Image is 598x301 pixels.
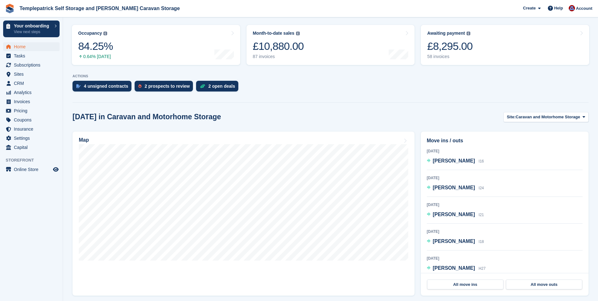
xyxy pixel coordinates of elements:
a: menu [3,88,60,97]
a: Occupancy 84.25% 0.64% [DATE] [72,25,240,65]
div: 87 invoices [253,54,304,59]
img: stora-icon-8386f47178a22dfd0bd8f6a31ec36ba5ce8667c1dd55bd0f319d3a0aa187defe.svg [5,4,15,13]
div: Month-to-date sales [253,31,294,36]
span: Online Store [14,165,52,174]
span: [PERSON_NAME] [433,185,475,190]
a: [PERSON_NAME] I21 [427,211,484,219]
div: Occupancy [78,31,102,36]
img: icon-info-grey-7440780725fd019a000dd9b08b2336e03edf1995a4989e88bcd33f0948082b44.svg [296,32,300,35]
div: 0.64% [DATE] [78,54,113,59]
div: 2 prospects to review [145,84,190,89]
div: £8,295.00 [427,40,473,53]
p: Your onboarding [14,24,51,28]
p: View next steps [14,29,51,35]
img: contract_signature_icon-13c848040528278c33f63329250d36e43548de30e8caae1d1a13099fd9432cc5.svg [76,84,81,88]
span: Invoices [14,97,52,106]
span: [PERSON_NAME] [433,239,475,244]
span: [PERSON_NAME] [433,212,475,217]
span: CRM [14,79,52,88]
a: Month-to-date sales £10,880.00 87 invoices [247,25,415,65]
button: Site: Caravan and Motorhome Storage [503,112,589,122]
a: menu [3,70,60,79]
a: menu [3,115,60,124]
div: [DATE] [427,202,583,208]
span: I24 [479,186,484,190]
img: icon-info-grey-7440780725fd019a000dd9b08b2336e03edf1995a4989e88bcd33f0948082b44.svg [103,32,107,35]
div: 58 invoices [427,54,473,59]
h2: Map [79,137,89,143]
a: 2 prospects to review [135,81,196,95]
a: Map [73,132,415,296]
span: I21 [479,213,484,217]
span: [PERSON_NAME] [433,158,475,163]
a: menu [3,134,60,143]
div: [DATE] [427,148,583,154]
a: menu [3,143,60,152]
h2: [DATE] in Caravan and Motorhome Storage [73,113,221,121]
div: [DATE] [427,175,583,181]
a: 2 open deals [196,81,241,95]
span: Caravan and Motorhome Storage [516,114,580,120]
a: [PERSON_NAME] I24 [427,184,484,192]
span: Coupons [14,115,52,124]
div: £10,880.00 [253,40,304,53]
a: Your onboarding View next steps [3,21,60,37]
a: menu [3,165,60,174]
span: Help [554,5,563,11]
a: menu [3,106,60,115]
a: [PERSON_NAME] I16 [427,157,484,165]
a: [PERSON_NAME] H27 [427,264,486,273]
a: menu [3,42,60,51]
a: All move outs [506,280,582,290]
span: I18 [479,239,484,244]
span: Account [576,5,592,12]
span: Pricing [14,106,52,115]
span: Home [14,42,52,51]
span: Sites [14,70,52,79]
img: Leigh [569,5,575,11]
span: Settings [14,134,52,143]
a: 4 unsigned contracts [73,81,135,95]
img: prospect-51fa495bee0391a8d652442698ab0144808aea92771e9ea1ae160a38d050c398.svg [138,84,142,88]
a: Templepatrick Self Storage and [PERSON_NAME] Caravan Storage [17,3,182,14]
a: Awaiting payment £8,295.00 58 invoices [421,25,589,65]
div: [DATE] [427,229,583,234]
a: menu [3,61,60,69]
div: [DATE] [427,256,583,261]
div: 2 open deals [208,84,235,89]
div: 4 unsigned contracts [84,84,128,89]
span: [PERSON_NAME] [433,265,475,271]
a: [PERSON_NAME] I18 [427,238,484,246]
a: menu [3,125,60,133]
div: 84.25% [78,40,113,53]
img: icon-info-grey-7440780725fd019a000dd9b08b2336e03edf1995a4989e88bcd33f0948082b44.svg [467,32,470,35]
span: Insurance [14,125,52,133]
span: H27 [479,266,485,271]
a: menu [3,97,60,106]
span: Capital [14,143,52,152]
h2: Move ins / outs [427,137,583,145]
p: ACTIONS [73,74,589,78]
span: Analytics [14,88,52,97]
a: Preview store [52,166,60,173]
img: deal-1b604bf984904fb50ccaf53a9ad4b4a5d6e5aea283cecdc64d6e3604feb123c2.svg [200,84,205,88]
div: Awaiting payment [427,31,465,36]
span: Storefront [6,157,63,163]
span: Subscriptions [14,61,52,69]
span: Site: [507,114,516,120]
a: menu [3,51,60,60]
span: I16 [479,159,484,163]
a: menu [3,79,60,88]
span: Create [523,5,536,11]
span: Tasks [14,51,52,60]
a: All move ins [427,280,503,290]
